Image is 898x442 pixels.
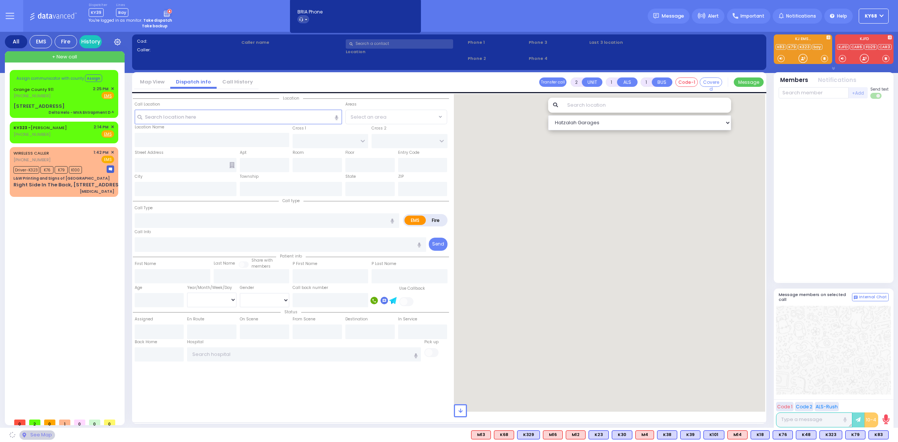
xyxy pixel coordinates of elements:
button: ALS [617,77,638,87]
a: History [79,35,102,48]
div: EMS [30,35,52,48]
span: Message [662,12,684,20]
div: ALS [635,430,654,439]
div: Fire [55,35,77,48]
label: City [135,174,143,180]
a: K323 [798,44,811,50]
span: Bay [116,8,128,17]
div: BLS [703,430,724,439]
img: message.svg [653,13,659,19]
div: K48 [796,430,816,439]
span: + New call [52,53,77,61]
input: Search location here [135,110,342,124]
button: Internal Chat [852,293,889,301]
span: members [251,263,271,269]
a: K79 [787,44,797,50]
label: EMS [404,216,426,225]
div: M16 [543,430,563,439]
span: Assign communicator with county [16,76,84,81]
button: BUS [652,77,672,87]
label: Turn off text [870,92,882,100]
button: Code-1 [675,77,698,87]
label: Location [346,49,465,55]
div: M4 [635,430,654,439]
div: K83 [868,430,889,439]
div: BLS [751,430,770,439]
div: M14 [727,430,748,439]
label: Assigned [135,316,153,322]
div: BLS [845,430,865,439]
button: Transfer call [539,77,566,87]
label: Call back number [293,285,328,291]
div: All [5,35,27,48]
div: ALS [471,430,491,439]
u: EMS [104,93,112,99]
div: ALS [494,430,514,439]
div: K79 [845,430,865,439]
div: Year/Month/Week/Day [187,285,236,291]
label: Entry Code [398,150,419,156]
div: BLS [657,430,677,439]
label: Floor [345,150,354,156]
div: L&W Printing and Signs of [GEOGRAPHIC_DATA] [13,176,110,181]
div: ALS [727,430,748,439]
u: EMS [104,131,112,137]
div: [MEDICAL_DATA] [80,189,114,194]
span: K76 [40,166,54,174]
span: Send text [870,86,889,92]
strong: Take backup [142,23,168,29]
label: Fire [425,216,446,225]
input: Search hospital [187,347,421,362]
label: P Last Name [372,261,396,267]
span: Internal Chat [859,295,887,300]
a: Call History [217,78,259,85]
label: En Route [187,316,204,322]
label: State [345,174,356,180]
span: Notifications [786,13,816,19]
input: Search location [562,98,731,113]
label: Gender [240,285,254,291]
img: comment-alt.png [854,296,858,299]
label: Hospital [187,339,204,345]
a: CAR6 [850,44,864,50]
button: Send [429,238,448,251]
label: Call Info [135,229,151,235]
label: Back Home [135,339,157,345]
label: From Scene [293,316,315,322]
span: KY323 - [13,125,31,131]
div: M12 [566,430,586,439]
label: Cross 2 [372,125,387,131]
input: Search member [779,87,849,98]
span: K100 [69,166,82,174]
button: ky68 [859,9,889,24]
label: Last Name [214,260,235,266]
span: 1 [59,420,70,425]
label: Areas [345,101,357,107]
label: Cross 1 [293,125,306,131]
span: Status [281,309,301,315]
span: Select an area [351,113,387,121]
label: Dispatcher [89,3,107,7]
span: [PHONE_NUMBER] [13,93,51,99]
span: 0 [104,420,115,425]
div: K68 [494,430,514,439]
a: Orange County 911 [13,86,54,92]
span: ky68 [865,13,877,19]
label: Call Type [135,205,153,211]
span: 0 [89,420,100,425]
div: Delta Helo - MVA Entrapment D ^ [49,110,114,115]
div: K76 [773,430,793,439]
a: FD29 [864,44,877,50]
label: P First Name [293,261,317,267]
div: BLS [868,430,889,439]
div: K101 [703,430,724,439]
label: Caller: [137,47,239,53]
a: bay [812,44,822,50]
div: See map [19,430,55,440]
button: Notifications [818,76,856,85]
span: BRIA Phone [297,9,323,15]
label: First Name [135,261,156,267]
div: K38 [657,430,677,439]
div: K30 [612,430,632,439]
span: Phone 3 [529,39,587,46]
